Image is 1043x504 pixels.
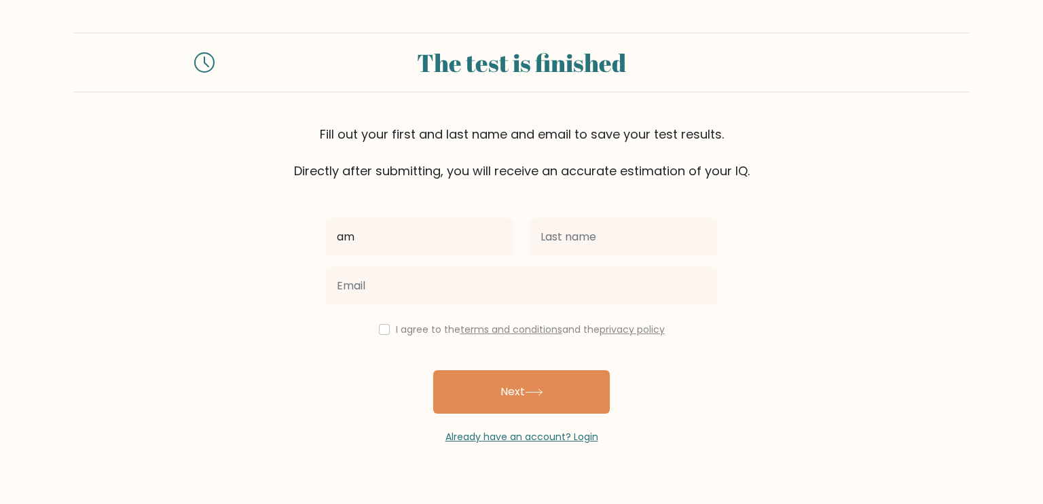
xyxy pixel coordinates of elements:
div: The test is finished [231,44,812,81]
div: Fill out your first and last name and email to save your test results. Directly after submitting,... [73,125,970,180]
a: terms and conditions [460,323,562,336]
button: Next [433,370,610,414]
label: I agree to the and the [396,323,665,336]
a: Already have an account? Login [445,430,598,444]
input: Email [326,267,717,305]
a: privacy policy [600,323,665,336]
input: First name [326,218,513,256]
input: Last name [530,218,717,256]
